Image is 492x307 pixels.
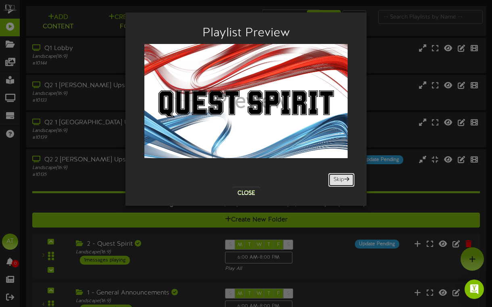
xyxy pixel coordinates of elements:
h2: Playlist Preview [138,27,354,40]
button: Close [233,187,260,200]
div: Preview [214,48,288,177]
img: 79347c4c-0010-471f-ac4e-3665ea0ca7ba.png [131,44,361,158]
button: Skip [328,173,354,187]
div: Open Intercom Messenger [465,280,484,299]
